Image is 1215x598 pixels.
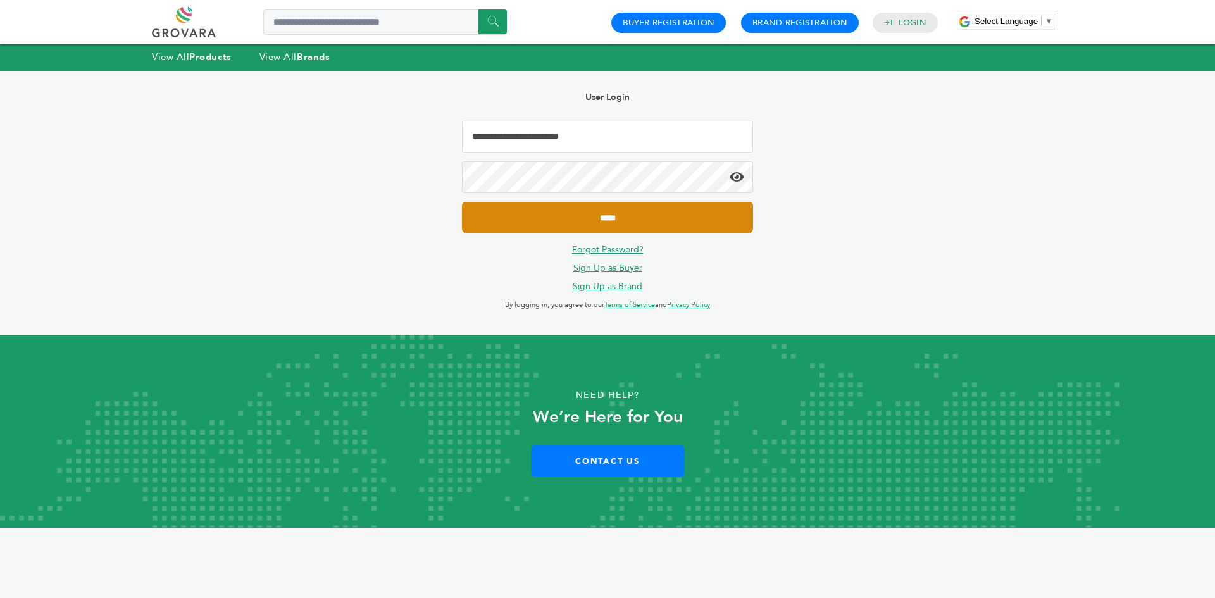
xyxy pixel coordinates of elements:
input: Search a product or brand... [263,9,507,35]
span: ▼ [1045,16,1053,26]
a: Privacy Policy [667,300,710,309]
a: Forgot Password? [572,244,644,256]
a: Contact Us [531,445,685,477]
a: Sign Up as Buyer [573,262,642,274]
a: View AllProducts [152,51,232,63]
a: Login [899,17,926,28]
strong: Products [189,51,231,63]
a: Buyer Registration [623,17,714,28]
input: Email Address [462,121,753,153]
a: Sign Up as Brand [573,280,642,292]
a: Select Language​ [975,16,1053,26]
b: User Login [585,91,630,103]
p: By logging in, you agree to our and [462,297,753,313]
p: Need Help? [61,386,1154,405]
span: ​ [1041,16,1042,26]
strong: We’re Here for You [533,406,683,428]
strong: Brands [297,51,330,63]
a: Brand Registration [752,17,847,28]
input: Password [462,161,753,193]
a: Terms of Service [604,300,655,309]
a: View AllBrands [259,51,330,63]
span: Select Language [975,16,1038,26]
